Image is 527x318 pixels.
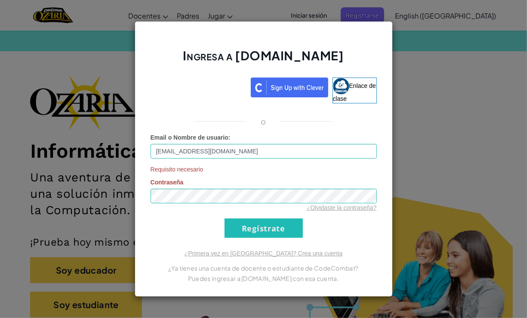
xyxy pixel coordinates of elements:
[146,77,251,96] iframe: Botón Iniciar sesión con Google
[151,133,231,142] label: :
[333,82,376,102] span: Enlace de clase
[225,218,303,238] input: Regístrate
[151,273,377,284] p: Puedes ingresar a [DOMAIN_NAME] con esa cuenta.
[333,78,349,94] img: classlink-logo-small.png
[151,47,377,72] h2: Ingresa a [DOMAIN_NAME]
[151,165,377,174] span: Requisito necesario
[261,116,266,127] p: o
[185,250,343,257] a: ¿Primera vez en [GEOGRAPHIC_DATA]? Crea una cuenta
[151,179,184,186] span: Contraseña
[151,263,377,273] p: ¿Ya tienes una cuenta de docente o estudiante de CodeCombat?
[307,204,377,211] a: ¿Olvidaste la contraseña?
[151,134,228,141] span: Email o Nombre de usuario
[251,78,328,97] img: clever_sso_button@2x.png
